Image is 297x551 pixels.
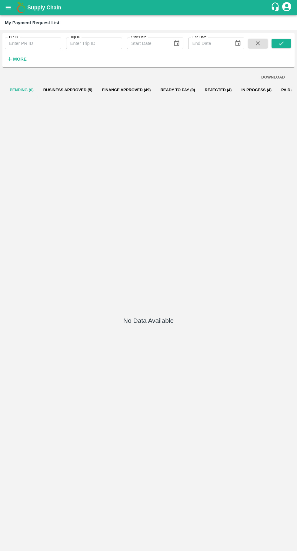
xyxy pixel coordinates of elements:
button: In Process (4) [236,83,276,97]
a: Supply Chain [27,3,271,12]
img: logo [15,2,27,14]
button: open drawer [1,1,15,15]
div: account of current user [281,1,292,14]
button: Choose date [171,38,182,49]
input: End Date [188,38,230,49]
button: Pending (0) [5,83,38,97]
label: Start Date [131,35,146,40]
label: End Date [192,35,206,40]
input: Enter PR ID [5,38,61,49]
input: Enter Trip ID [66,38,122,49]
label: Trip ID [70,35,80,40]
div: customer-support [271,2,281,13]
b: Supply Chain [27,5,61,11]
button: Business Approved (5) [38,83,97,97]
button: Ready To Pay (0) [155,83,200,97]
button: Finance Approved (49) [97,83,156,97]
button: Choose date [232,38,244,49]
strong: More [13,57,27,62]
button: DOWNLOAD [259,72,287,83]
h5: No Data Available [123,316,174,325]
button: Rejected (4) [200,83,237,97]
div: My Payment Request List [5,19,59,27]
input: Start Date [127,38,169,49]
button: More [5,54,28,64]
label: PR ID [9,35,18,40]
